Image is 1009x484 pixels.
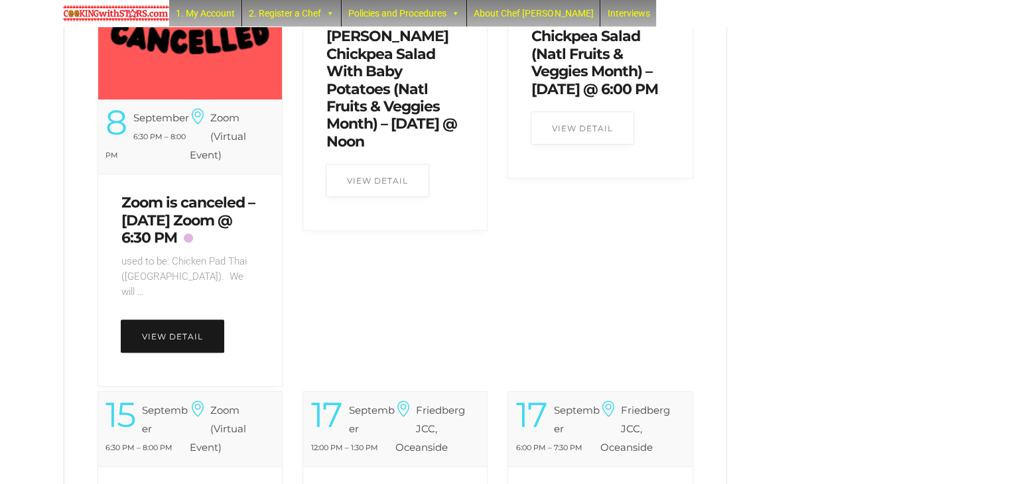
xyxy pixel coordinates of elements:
div: September [554,401,600,438]
div: 8 [105,109,126,136]
a: Apple Cinnamon Chickpea Salad (Natl Fruits & Veggies Month) – [DATE] @ 6:00 PM [531,10,658,98]
h6: Zoom (Virtual Event) [190,401,246,456]
h6: Friedberg JCC, Oceanside [395,401,465,456]
div: 6:30 PM – 8:00 PM [105,127,190,164]
h6: Zoom (Virtual Event) [190,109,246,164]
div: 6:00 PM – 7:30 PM [516,438,600,457]
a: View Detail [121,320,224,353]
div: September [142,401,188,438]
img: Chef Paula's Cooking With Stars [63,5,169,21]
div: 15 [105,401,135,428]
a: View Detail [531,111,634,145]
a: Lemon [PERSON_NAME] Chickpea Salad With Baby Potatoes (Natl Fruits & Veggies Month) – [DATE] @ Noon [326,10,457,151]
div: September [349,401,395,438]
div: 6:30 PM – 8:00 PM [105,438,190,457]
div: 12:00 PM – 1:30 PM [311,438,395,457]
a: View Detail [326,164,429,197]
div: 17 [311,401,342,428]
div: 17 [516,401,547,428]
p: used to be: Chicken Pad Thai ([GEOGRAPHIC_DATA]). We will … [121,254,259,300]
div: September [133,109,189,127]
h6: Friedberg JCC, Oceanside [600,401,670,456]
a: Zoom is canceled – [DATE] Zoom @ 6:30 PM [121,194,255,247]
